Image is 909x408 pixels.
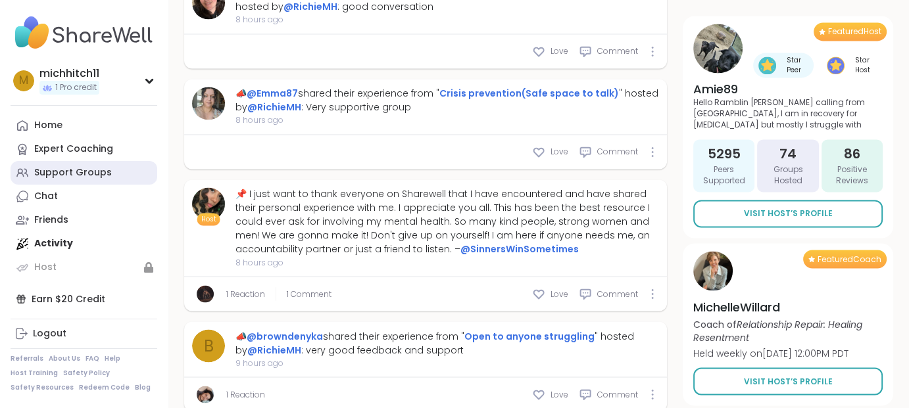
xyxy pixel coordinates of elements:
span: Comment [597,45,638,57]
a: Friends [11,208,157,232]
h4: MichelleWillard [693,298,883,315]
img: SinnersWinSometimes [192,187,225,220]
div: 📣 shared their experience from " " hosted by : Very supportive group [235,87,659,114]
span: 74 [779,145,797,163]
div: Logout [33,327,66,340]
a: @RichieMH [247,343,301,356]
a: Safety Resources [11,383,74,392]
a: About Us [49,354,80,363]
div: Chat [34,190,58,203]
a: Host [11,256,157,279]
span: 1 Comment [287,288,332,300]
span: Featured Coach [818,254,881,264]
h4: Amie89 [693,81,883,97]
a: Visit Host’s Profile [693,200,883,227]
a: Host Training [11,369,58,378]
div: Support Groups [34,166,112,179]
a: Chat [11,185,157,208]
a: b [192,329,225,362]
span: Comment [597,146,638,158]
div: 📌 I just want to thank everyone on Sharewell that I have encountered and have shared their person... [235,187,659,256]
div: Home [34,119,62,132]
span: Comment [597,288,638,300]
p: Coach of [693,317,883,344]
span: Comment [597,388,638,400]
span: Host [201,214,216,224]
a: Home [11,114,157,137]
img: Amie89 [693,24,743,73]
img: Emma87 [192,87,225,120]
span: Love [551,45,568,57]
div: Earn $20 Credit [11,287,157,311]
a: Open to anyone struggling [464,329,595,342]
a: Expert Coaching [11,137,157,161]
a: Blog [135,383,151,392]
span: 8 hours ago [235,256,659,268]
span: Visit Host’s Profile [744,375,833,387]
p: Hello Ramblin [PERSON_NAME] calling from [GEOGRAPHIC_DATA], I am in recovery for [MEDICAL_DATA] b... [693,97,883,131]
a: Safety Policy [63,369,110,378]
span: Positive Reviews [827,164,877,187]
span: Love [551,388,568,400]
i: Relationship Repair: Healing Resentment [693,317,862,344]
span: 9 hours ago [235,357,659,369]
span: Groups Hosted [762,164,813,187]
span: Love [551,146,568,158]
img: MichelleWillard [693,251,733,290]
a: @Emma87 [247,87,298,100]
a: Support Groups [11,161,157,185]
a: Redeem Code [79,383,130,392]
span: Star Peer [779,55,808,75]
span: 86 [844,145,860,163]
a: FAQ [86,354,99,363]
img: Star Host [827,57,845,74]
a: Visit Host’s Profile [693,367,883,395]
a: @RichieMH [247,101,301,114]
a: 1 Reaction [226,388,265,400]
div: 📣 shared their experience from " " hosted by : very good feedback and support [235,329,659,357]
a: Referrals [11,354,43,363]
a: @SinnersWinSometimes [460,242,579,256]
p: Held weekly on [DATE] 12:00PM PDT [693,346,883,359]
span: 8 hours ago [235,114,659,126]
a: 1 Reaction [226,288,265,300]
span: 5295 [708,145,741,163]
a: Help [105,354,120,363]
img: ShareWell Nav Logo [11,10,157,56]
span: m [19,72,28,89]
img: lyssa [197,285,214,302]
span: Star Host [847,55,877,75]
span: 1 Pro credit [55,82,97,93]
div: Expert Coaching [34,143,113,156]
span: 8 hours ago [235,14,659,26]
img: RichieMH [197,386,214,403]
span: b [204,334,214,357]
span: Featured Host [828,26,881,37]
span: Love [551,288,568,300]
a: Logout [11,322,157,346]
a: Crisis prevention(Safe space to talk) [439,87,619,100]
div: Friends [34,214,68,227]
span: Visit Host’s Profile [744,208,833,219]
img: Star Peer [758,57,776,74]
div: michhitch11 [39,66,99,81]
span: Peers Supported [699,164,749,187]
a: @browndenyka [247,329,323,342]
div: Host [34,261,57,274]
